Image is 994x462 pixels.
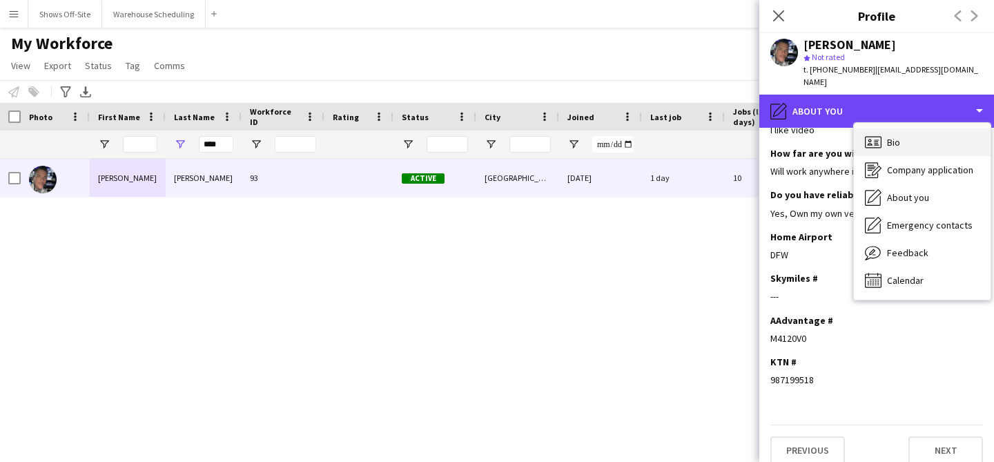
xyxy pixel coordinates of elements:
[44,59,71,72] span: Export
[770,290,983,302] div: ---
[567,112,594,122] span: Joined
[79,57,117,75] a: Status
[85,59,112,72] span: Status
[485,138,497,151] button: Open Filter Menu
[770,231,832,243] h3: Home Airport
[57,84,74,100] app-action-btn: Advanced filters
[770,332,983,345] div: M4120V0
[803,64,978,87] span: | [EMAIL_ADDRESS][DOMAIN_NAME]
[770,207,983,220] div: Yes, Own my own vehicle
[174,138,186,151] button: Open Filter Menu
[592,136,634,153] input: Joined Filter Input
[770,314,833,327] h3: AAdvantage #
[333,112,359,122] span: Rating
[29,166,57,193] img: Toby Bohl
[733,106,790,127] span: Jobs (last 90 days)
[770,124,983,136] div: I like video
[98,112,140,122] span: First Name
[126,59,140,72] span: Tag
[559,159,642,197] div: [DATE]
[725,159,815,197] div: 10
[650,112,681,122] span: Last job
[148,57,191,75] a: Comms
[77,84,94,100] app-action-btn: Export XLSX
[854,156,991,184] div: Company application
[250,138,262,151] button: Open Filter Menu
[887,136,900,148] span: Bio
[120,57,146,75] a: Tag
[402,138,414,151] button: Open Filter Menu
[11,33,113,54] span: My Workforce
[812,52,845,62] span: Not rated
[199,136,233,153] input: Last Name Filter Input
[887,274,924,287] span: Calendar
[28,1,102,28] button: Shows Off-Site
[476,159,559,197] div: [GEOGRAPHIC_DATA]
[854,239,991,267] div: Feedback
[509,136,551,153] input: City Filter Input
[803,39,896,51] div: [PERSON_NAME]
[770,147,969,160] h3: How far are you willing to travel for work?
[98,138,110,151] button: Open Filter Menu
[29,112,52,122] span: Photo
[402,112,429,122] span: Status
[770,356,797,368] h3: KTN #
[402,173,445,184] span: Active
[854,184,991,211] div: About you
[770,272,818,285] h3: Skymiles #
[887,247,928,259] span: Feedback
[427,136,468,153] input: Status Filter Input
[770,165,983,177] div: Will work anywhere in the country
[242,159,324,197] div: 93
[275,136,316,153] input: Workforce ID Filter Input
[770,189,940,201] h3: Do you have reliable transportation?
[803,64,875,75] span: t. [PHONE_NUMBER]
[770,249,983,261] div: DFW
[90,159,166,197] div: [PERSON_NAME]
[485,112,500,122] span: City
[39,57,77,75] a: Export
[770,374,983,386] div: 987199518
[250,106,300,127] span: Workforce ID
[154,59,185,72] span: Comms
[854,211,991,239] div: Emergency contacts
[887,164,973,176] span: Company application
[854,267,991,294] div: Calendar
[759,95,994,128] div: About you
[567,138,580,151] button: Open Filter Menu
[854,128,991,156] div: Bio
[6,57,36,75] a: View
[11,59,30,72] span: View
[887,219,973,231] span: Emergency contacts
[174,112,215,122] span: Last Name
[887,191,929,204] span: About you
[642,159,725,197] div: 1 day
[102,1,206,28] button: Warehouse Scheduling
[123,136,157,153] input: First Name Filter Input
[759,7,994,25] h3: Profile
[166,159,242,197] div: [PERSON_NAME]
